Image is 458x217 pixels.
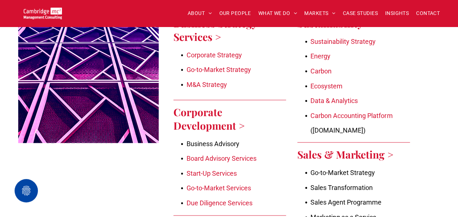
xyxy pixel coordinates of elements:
[310,52,330,60] a: Energy
[173,16,257,43] a: Business Strategy Services >
[24,7,62,19] img: Go to Homepage
[310,67,332,75] a: Carbon
[187,199,253,207] a: Due Diligence Services
[310,198,381,206] span: Sales Agent Programme
[24,8,62,16] a: Your Business Transformed | Cambridge Management Consulting
[255,8,301,19] a: WHAT WE DO
[412,8,443,19] a: CONTACT
[297,148,393,161] a: Sales & Marketing >
[301,8,339,19] a: MARKETS
[187,155,257,162] a: Board Advisory Services
[187,140,239,148] span: Business Advisory
[187,81,227,88] a: M&A Strategy
[173,119,245,132] a: Development >
[187,184,251,192] a: Go-to-Market Services
[215,8,254,19] a: OUR PEOPLE
[339,8,381,19] a: CASE STUDIES
[187,170,237,177] a: Start-Up Services
[310,97,358,104] a: Data & Analytics
[310,38,376,45] a: Sustainability Strategy
[310,169,375,176] span: Go-to-Market Strategy
[310,112,392,119] a: Carbon Accounting Platform
[310,184,373,191] span: Sales Transformation
[184,8,216,19] a: ABOUT
[187,51,242,59] a: Corporate Strategy
[310,126,365,134] span: ([DOMAIN_NAME])
[381,8,412,19] a: INSIGHTS
[310,82,342,90] a: Ecosystem
[187,66,251,73] a: Go-to-Market Strategy
[173,105,222,119] a: Corporate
